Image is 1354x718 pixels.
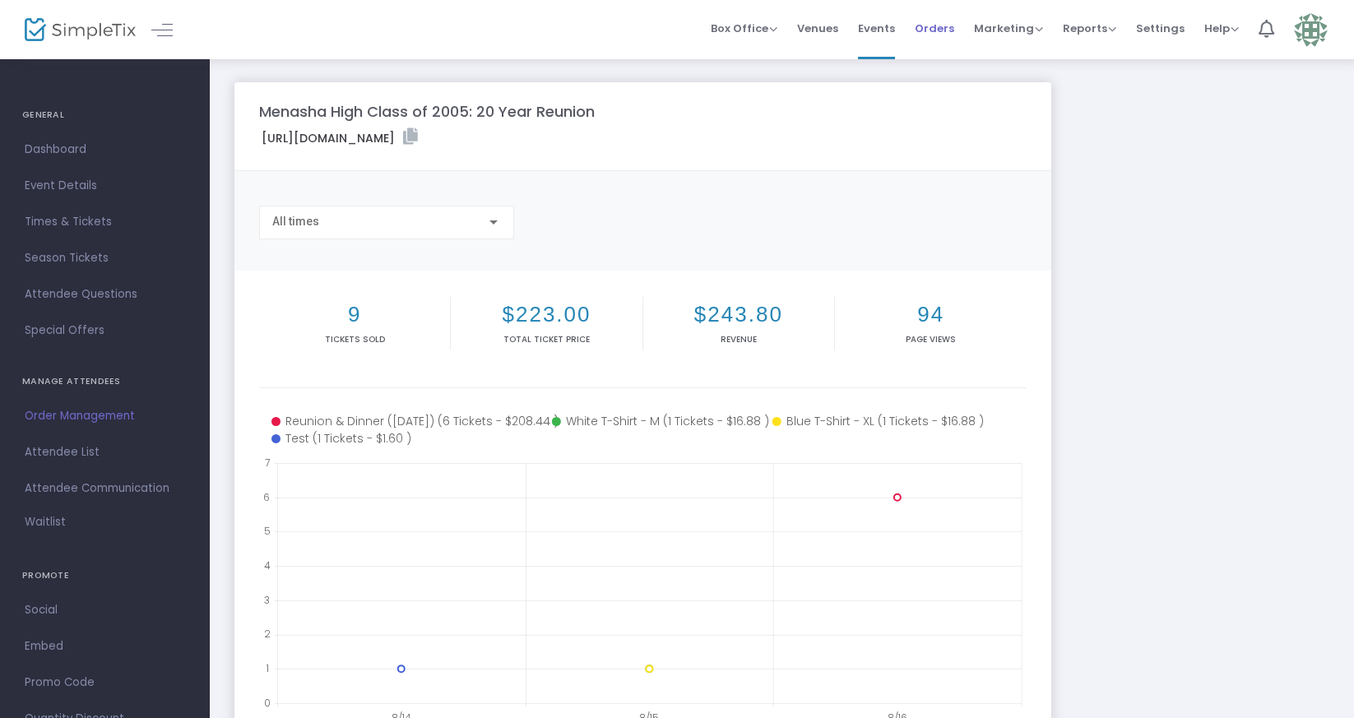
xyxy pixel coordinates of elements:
[265,456,270,470] text: 7
[25,514,66,530] span: Waitlist
[272,215,319,228] span: All times
[25,600,185,621] span: Social
[264,696,271,710] text: 0
[262,128,418,147] label: [URL][DOMAIN_NAME]
[22,559,188,592] h4: PROMOTE
[25,284,185,305] span: Attendee Questions
[858,7,895,49] span: Events
[264,592,270,606] text: 3
[915,7,954,49] span: Orders
[974,21,1043,36] span: Marketing
[25,175,185,197] span: Event Details
[263,489,270,503] text: 6
[797,7,838,49] span: Venues
[22,99,188,132] h4: GENERAL
[264,524,271,538] text: 5
[22,365,188,398] h4: MANAGE ATTENDEES
[454,302,638,327] h2: $223.00
[262,302,447,327] h2: 9
[711,21,777,36] span: Box Office
[264,627,271,641] text: 2
[25,478,185,499] span: Attendee Communication
[838,302,1023,327] h2: 94
[838,333,1023,345] p: Page Views
[1063,21,1116,36] span: Reports
[259,100,595,123] m-panel-title: Menasha High Class of 2005: 20 Year Reunion
[1204,21,1239,36] span: Help
[647,302,831,327] h2: $243.80
[1136,7,1185,49] span: Settings
[264,558,271,572] text: 4
[25,672,185,693] span: Promo Code
[647,333,831,345] p: Revenue
[25,405,185,427] span: Order Management
[262,333,447,345] p: Tickets sold
[25,636,185,657] span: Embed
[25,211,185,233] span: Times & Tickets
[25,320,185,341] span: Special Offers
[266,661,269,675] text: 1
[25,248,185,269] span: Season Tickets
[25,442,185,463] span: Attendee List
[25,139,185,160] span: Dashboard
[454,333,638,345] p: Total Ticket Price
